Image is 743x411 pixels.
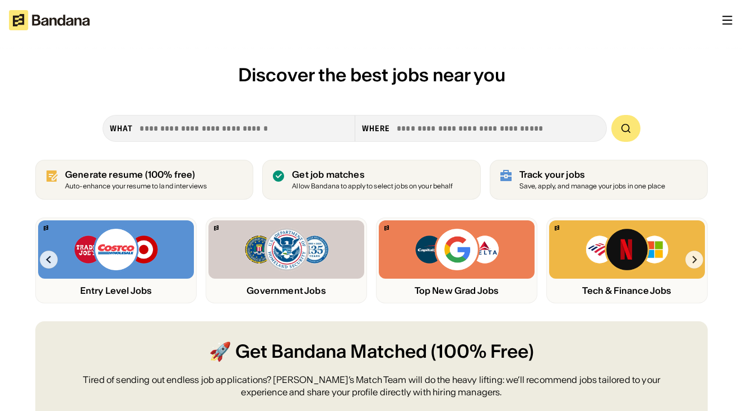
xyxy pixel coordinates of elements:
div: Allow Bandana to apply to select jobs on your behalf [292,183,453,190]
img: Trader Joe’s, Costco, Target logos [73,227,159,272]
img: Capital One, Google, Delta logos [414,227,499,272]
div: Tired of sending out endless job applications? [PERSON_NAME]’s Match Team will do the heavy lifti... [62,373,681,399]
div: Tech & Finance Jobs [549,285,705,296]
img: Bandana logo [44,225,48,230]
div: what [110,123,133,133]
a: Bandana logoCapital One, Google, Delta logosTop New Grad Jobs [376,218,537,303]
img: Bandana logo [384,225,389,230]
div: Entry Level Jobs [38,285,194,296]
a: Track your jobs Save, apply, and manage your jobs in one place [490,160,708,200]
div: Where [362,123,391,133]
div: Top New Grad Jobs [379,285,535,296]
a: Generate resume (100% free)Auto-enhance your resume to land interviews [35,160,253,200]
img: Right Arrow [685,251,703,269]
img: Bandana logo [555,225,559,230]
span: Discover the best jobs near you [238,63,505,86]
div: Track your jobs [519,169,666,180]
div: Auto-enhance your resume to land interviews [65,183,207,190]
img: FBI, DHS, MWRD logos [244,227,329,272]
div: Generate resume [65,169,207,180]
div: Save, apply, and manage your jobs in one place [519,183,666,190]
a: Bandana logoFBI, DHS, MWRD logosGovernment Jobs [206,218,367,303]
span: (100% Free) [431,339,534,364]
img: Left Arrow [40,251,58,269]
span: 🚀 Get Bandana Matched [209,339,427,364]
a: Bandana logoTrader Joe’s, Costco, Target logosEntry Level Jobs [35,218,197,303]
img: Bandana logotype [9,10,90,30]
img: Bandana logo [214,225,219,230]
img: Bank of America, Netflix, Microsoft logos [585,227,670,272]
div: Get job matches [292,169,453,180]
span: (100% free) [145,169,196,180]
a: Get job matches Allow Bandana to apply to select jobs on your behalf [262,160,480,200]
div: Government Jobs [208,285,364,296]
a: Bandana logoBank of America, Netflix, Microsoft logosTech & Finance Jobs [546,218,708,303]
